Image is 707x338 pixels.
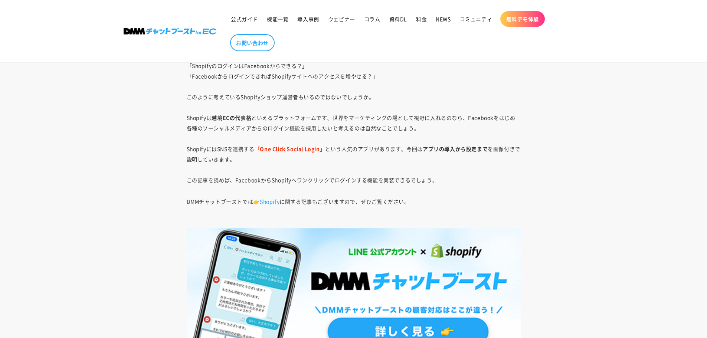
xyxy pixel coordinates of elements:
strong: 「One Click Social Login」 [255,145,325,152]
a: ウェビナー [324,11,360,27]
span: 機能一覧 [267,16,288,22]
a: NEWS [431,11,455,27]
a: 公式ガイド [226,11,262,27]
a: コミュニティ [455,11,497,27]
a: 料金 [412,11,431,27]
span: コミュニティ [460,16,492,22]
img: 株式会社DMM Boost [124,28,216,35]
span: お問い合わせ [236,39,269,46]
a: Shopify [260,198,279,205]
span: 導入事例 [297,16,319,22]
p: DMMチャットブーストでは👉 に関する記事もございますので、ぜひご覧ください。 [187,196,521,217]
a: お問い合わせ [230,34,275,51]
strong: アプリの導入から設定まで [423,145,488,152]
p: 「ShopifyのログインはFacebookからできる？」 「FacebookからログインできればShopifyサイトへのアクセスを増やせる？」 このように考えているShopifyショップ運営者... [187,60,521,185]
a: 導入事例 [293,11,323,27]
a: 資料DL [385,11,412,27]
span: 公式ガイド [231,16,258,22]
a: 無料デモ体験 [500,11,545,27]
span: ウェビナー [328,16,355,22]
a: 機能一覧 [262,11,293,27]
span: 料金 [416,16,427,22]
a: コラム [360,11,385,27]
span: コラム [364,16,380,22]
span: 無料デモ体験 [506,16,539,22]
strong: 越境ECの代表格 [212,114,251,121]
span: 資料DL [389,16,407,22]
span: NEWS [436,16,451,22]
